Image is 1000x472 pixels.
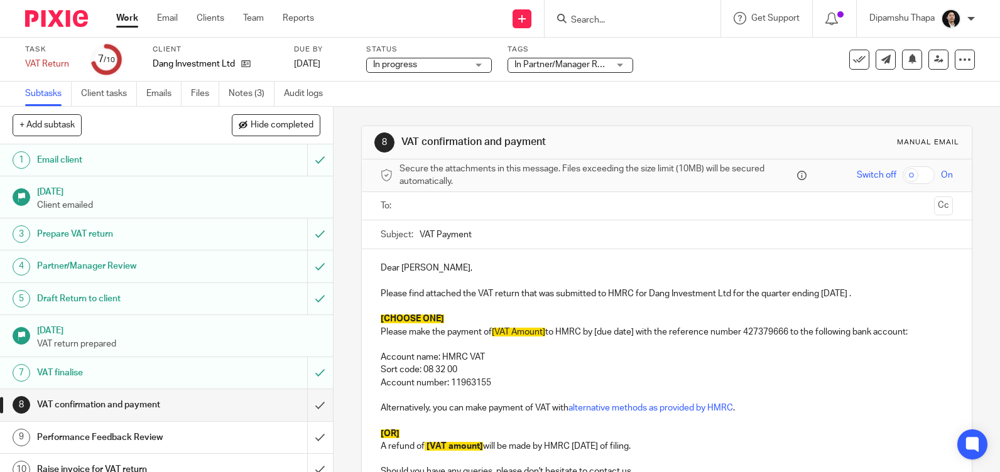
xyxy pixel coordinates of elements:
[941,169,953,181] span: On
[81,82,137,106] a: Client tasks
[37,199,320,212] p: Client emailed
[514,60,620,69] span: In Partner/Manager Review
[37,338,320,350] p: VAT return prepared
[381,429,399,438] span: [OR]
[153,58,235,70] p: Dang Investment Ltd
[427,442,483,451] span: [VAT amount]
[373,60,417,69] span: In progress
[294,45,351,55] label: Due by
[37,225,209,244] h1: Prepare VAT return
[157,12,178,24] a: Email
[381,228,413,241] label: Subject:
[381,262,953,274] p: Dear [PERSON_NAME],
[37,395,209,414] h1: VAT confirmation and payment
[13,364,30,382] div: 7
[283,12,314,24] a: Reports
[37,257,209,276] h1: Partner/Manager Review
[381,402,953,414] p: Alternatively, you can make payment of VAT with .
[568,404,733,412] a: alternative methods as provided by HMRC
[284,82,332,106] a: Audit logs
[294,60,320,68] span: [DATE]
[13,290,30,308] div: 5
[381,363,953,376] p: Sort code: 08 32 00
[508,45,633,55] label: Tags
[191,82,219,106] a: Files
[232,114,320,136] button: Hide completed
[381,377,953,389] p: Account number: 11963155
[37,289,209,308] h1: Draft Return to client
[37,183,320,198] h1: [DATE]
[104,56,115,63] small: /10
[857,169,896,181] span: Switch off
[751,14,800,23] span: Get Support
[897,137,959,147] div: Manual email
[934,196,953,215] button: Cc
[401,136,693,149] h1: VAT confirmation and payment
[229,82,274,106] a: Notes (3)
[381,200,394,212] label: To:
[492,328,545,336] span: [VAT Amount]
[570,15,683,26] input: Search
[381,326,953,338] p: Please make the payment of to HMRC by [due date] with the reference number 427379666 to the follo...
[25,58,75,70] div: VAT Return
[146,82,182,106] a: Emails
[381,351,953,363] p: Account name: HMRC VAT
[116,12,138,24] a: Work
[243,12,264,24] a: Team
[13,396,30,414] div: 8
[251,121,313,131] span: Hide completed
[13,225,30,243] div: 3
[13,429,30,446] div: 9
[381,314,444,323] span: [CHOOSE ONE]
[153,45,278,55] label: Client
[869,12,935,24] p: Dipamshu Thapa
[381,440,953,453] p: A refund of will be made by HMRC [DATE] of filing.
[366,45,492,55] label: Status
[98,52,115,67] div: 7
[13,258,30,276] div: 4
[374,132,394,153] div: 8
[37,363,209,382] h1: VAT finalise
[37,321,320,337] h1: [DATE]
[25,45,75,55] label: Task
[399,163,794,188] span: Secure the attachments in this message. Files exceeding the size limit (10MB) will be secured aut...
[941,9,961,29] img: Dipamshu2.jpg
[197,12,224,24] a: Clients
[25,82,72,106] a: Subtasks
[25,10,88,27] img: Pixie
[13,151,30,169] div: 1
[37,428,209,447] h1: Performance Feedback Review
[13,114,82,136] button: + Add subtask
[37,151,209,169] h1: Email client
[381,287,953,300] p: Please find attached the VAT return that was submitted to HMRC for Dang Investment Ltd for the qu...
